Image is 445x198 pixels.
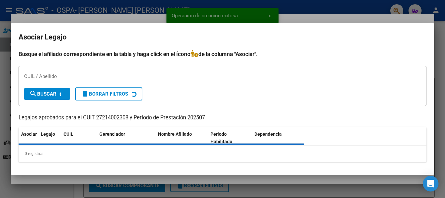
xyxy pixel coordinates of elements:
div: Open Intercom Messenger [423,176,438,191]
mat-icon: delete [81,90,89,98]
h2: Asociar Legajo [19,31,426,43]
datatable-header-cell: Gerenciador [97,127,155,149]
span: Nombre Afiliado [158,131,192,137]
span: Asociar [21,131,37,137]
div: 0 registros [19,145,426,162]
span: Borrar Filtros [81,91,128,97]
datatable-header-cell: Dependencia [252,127,304,149]
datatable-header-cell: Asociar [19,127,38,149]
datatable-header-cell: Legajo [38,127,61,149]
datatable-header-cell: Periodo Habilitado [208,127,252,149]
span: Dependencia [254,131,282,137]
span: Gerenciador [99,131,125,137]
datatable-header-cell: Nombre Afiliado [155,127,208,149]
span: Legajo [41,131,55,137]
mat-icon: search [29,90,37,98]
h4: Busque el afiliado correspondiente en la tabla y haga click en el ícono de la columna "Asociar". [19,50,426,58]
span: Periodo Habilitado [210,131,232,144]
button: Buscar [24,88,70,100]
span: CUIL [64,131,73,137]
datatable-header-cell: CUIL [61,127,97,149]
p: Legajos aprobados para el CUIT 27214002308 y Período de Prestación 202507 [19,114,426,122]
span: Buscar [29,91,56,97]
button: Borrar Filtros [75,87,142,100]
